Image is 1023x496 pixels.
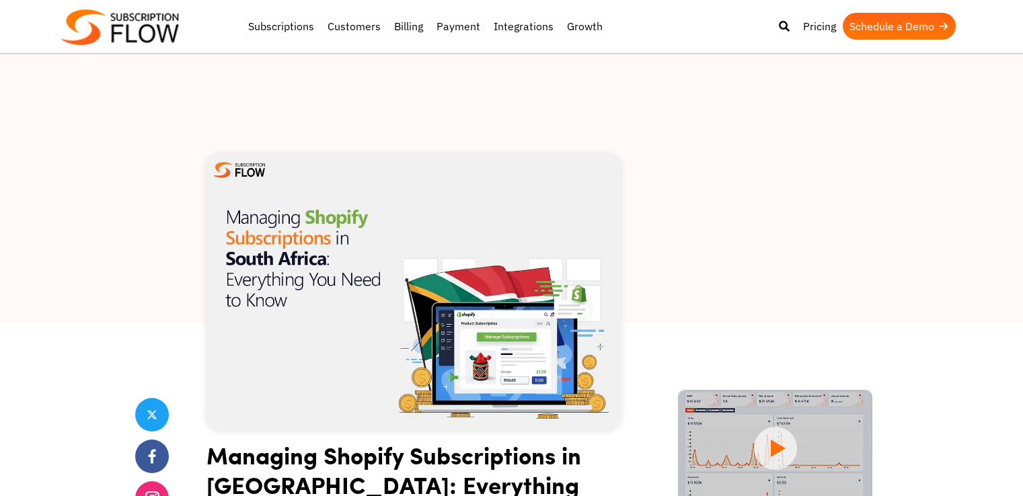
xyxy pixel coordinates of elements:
[487,13,560,40] a: Integrations
[61,9,179,45] img: Subscriptionflow
[560,13,609,40] a: Growth
[430,13,487,40] a: Payment
[387,13,430,40] a: Billing
[241,13,321,40] a: Subscriptions
[206,155,621,431] img: Manage Shopify Subscriptions in South Africa
[321,13,387,40] a: Customers
[843,13,956,40] a: Schedule a Demo
[796,13,843,40] a: Pricing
